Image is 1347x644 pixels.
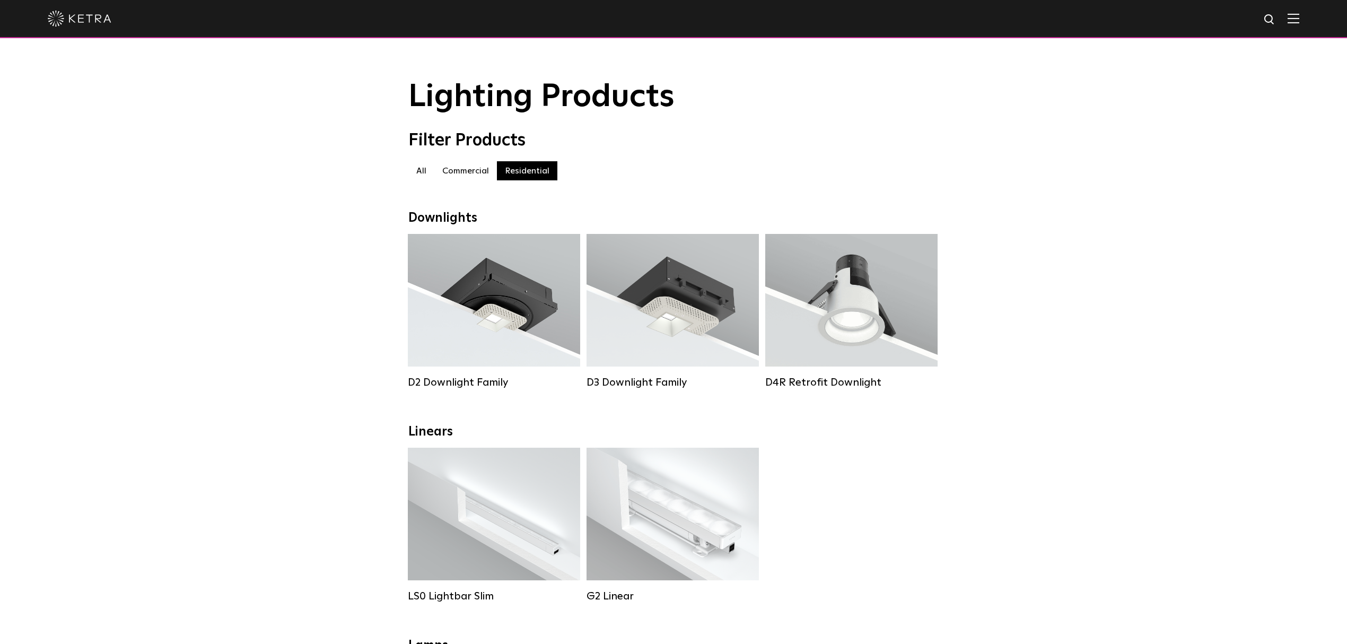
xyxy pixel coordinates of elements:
[497,161,557,180] label: Residential
[587,376,759,389] div: D3 Downlight Family
[408,376,580,389] div: D2 Downlight Family
[408,448,580,603] a: LS0 Lightbar Slim Lumen Output:200 / 350Colors:White / BlackControl:X96 Controller
[408,590,580,603] div: LS0 Lightbar Slim
[434,161,497,180] label: Commercial
[408,211,939,226] div: Downlights
[408,161,434,180] label: All
[408,234,580,389] a: D2 Downlight Family Lumen Output:1200Colors:White / Black / Gloss Black / Silver / Bronze / Silve...
[587,448,759,603] a: G2 Linear Lumen Output:400 / 700 / 1000Colors:WhiteBeam Angles:Flood / [GEOGRAPHIC_DATA] / Narrow...
[408,81,675,113] span: Lighting Products
[1288,13,1299,23] img: Hamburger%20Nav.svg
[587,234,759,389] a: D3 Downlight Family Lumen Output:700 / 900 / 1100Colors:White / Black / Silver / Bronze / Paintab...
[408,424,939,440] div: Linears
[765,234,938,389] a: D4R Retrofit Downlight Lumen Output:800Colors:White / BlackBeam Angles:15° / 25° / 40° / 60°Watta...
[1263,13,1276,27] img: search icon
[408,130,939,151] div: Filter Products
[765,376,938,389] div: D4R Retrofit Downlight
[587,590,759,603] div: G2 Linear
[48,11,111,27] img: ketra-logo-2019-white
